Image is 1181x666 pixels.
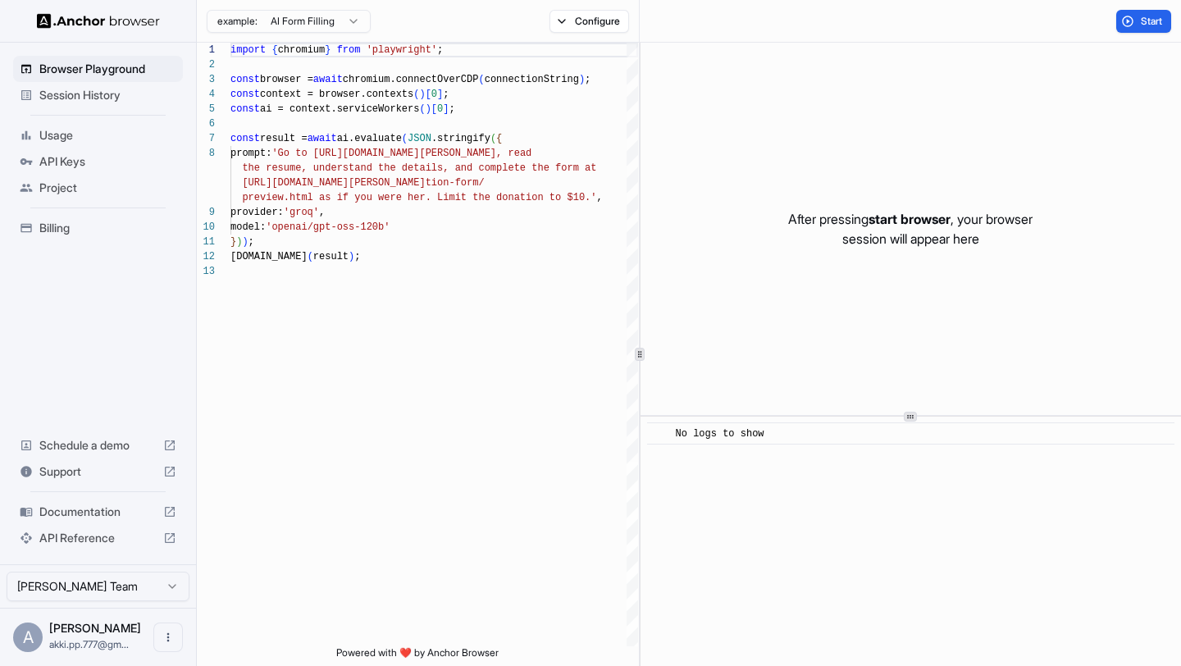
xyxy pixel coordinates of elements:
div: Support [13,458,183,485]
span: context = browser.contexts [260,89,413,100]
span: connectionString [485,74,579,85]
div: 11 [197,235,215,249]
span: from [337,44,361,56]
span: ) [426,103,431,115]
span: start browser [869,211,951,227]
button: Start [1116,10,1171,33]
span: ai.evaluate [337,133,402,144]
div: 5 [197,102,215,116]
span: example: [217,15,258,28]
button: Configure [549,10,629,33]
span: .stringify [431,133,490,144]
span: await [313,74,343,85]
div: Schedule a demo [13,432,183,458]
div: 3 [197,72,215,87]
div: 2 [197,57,215,72]
div: API Keys [13,148,183,175]
span: ( [402,133,408,144]
span: JSON [408,133,431,144]
span: prompt: [230,148,271,159]
span: const [230,133,260,144]
span: ) [349,251,354,262]
span: Browser Playground [39,61,176,77]
span: 'Go to [URL][DOMAIN_NAME][PERSON_NAME], re [271,148,519,159]
span: akki.pp.777@gmail.com [49,638,129,650]
button: Open menu [153,623,183,652]
span: 'playwright' [367,44,437,56]
div: API Reference [13,525,183,551]
span: ; [585,74,590,85]
span: chromium.connectOverCDP [343,74,479,85]
span: model: [230,221,266,233]
span: ( [308,251,313,262]
span: ( [419,103,425,115]
span: API Reference [39,530,157,546]
span: Session History [39,87,176,103]
span: const [230,89,260,100]
span: Schedule a demo [39,437,157,454]
span: [DOMAIN_NAME] [230,251,308,262]
span: ) [236,236,242,248]
div: 6 [197,116,215,131]
span: ] [437,89,443,100]
span: await [308,133,337,144]
span: ] [443,103,449,115]
span: chromium [278,44,326,56]
span: API Keys [39,153,176,170]
span: ; [443,89,449,100]
span: ; [437,44,443,56]
div: Billing [13,215,183,241]
span: result [313,251,349,262]
span: he form at [537,162,596,174]
div: Session History [13,82,183,108]
span: ) [579,74,585,85]
p: After pressing , your browser session will appear here [788,209,1033,249]
div: Project [13,175,183,201]
span: ) [242,236,248,248]
span: 'openai/gpt-oss-120b' [266,221,390,233]
span: [URL][DOMAIN_NAME][PERSON_NAME] [242,177,425,189]
span: ; [449,103,454,115]
span: , [596,192,602,203]
span: result = [260,133,308,144]
span: [ [431,103,437,115]
span: Start [1141,15,1164,28]
div: 8 [197,146,215,161]
span: provider: [230,207,284,218]
span: ( [490,133,496,144]
span: [ [426,89,431,100]
img: Anchor Logo [37,13,160,29]
div: 10 [197,220,215,235]
div: 12 [197,249,215,264]
span: n to $10.' [537,192,596,203]
span: 0 [437,103,443,115]
div: 1 [197,43,215,57]
span: ) [419,89,425,100]
span: const [230,74,260,85]
span: const [230,103,260,115]
span: } [230,236,236,248]
span: preview.html as if you were her. Limit the donatio [242,192,537,203]
span: tion-form/ [426,177,485,189]
div: 13 [197,264,215,279]
div: Documentation [13,499,183,525]
span: ai = context.serviceWorkers [260,103,419,115]
span: 0 [431,89,437,100]
span: Project [39,180,176,196]
span: No logs to show [676,428,764,440]
div: 4 [197,87,215,102]
span: Support [39,463,157,480]
div: Usage [13,122,183,148]
span: ; [249,236,254,248]
span: ad [520,148,531,159]
div: 7 [197,131,215,146]
span: Billing [39,220,176,236]
div: 9 [197,205,215,220]
span: Akinobu Ono [49,621,141,635]
span: { [271,44,277,56]
div: Browser Playground [13,56,183,82]
span: the resume, understand the details, and complete t [242,162,537,174]
span: { [496,133,502,144]
span: ​ [655,426,663,442]
div: A [13,623,43,652]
